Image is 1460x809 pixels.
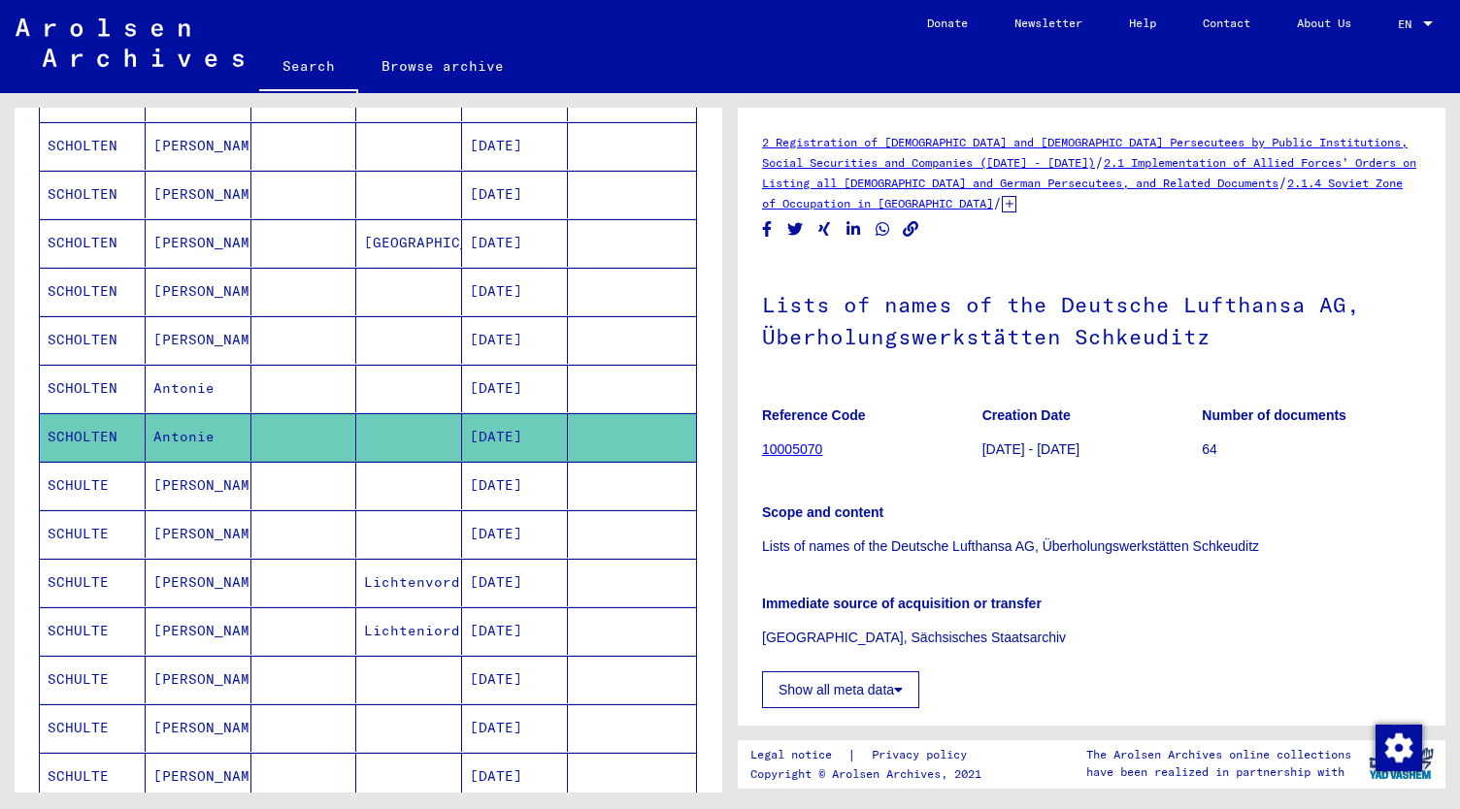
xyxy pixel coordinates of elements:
[750,765,990,783] p: Copyright © Arolsen Archives, 2021
[146,607,251,655] mat-cell: [PERSON_NAME]
[1278,174,1287,191] span: /
[462,171,568,218] mat-cell: [DATE]
[16,18,244,67] img: Arolsen_neg.svg
[844,217,864,242] button: Share on LinkedIn
[146,753,251,800] mat-cell: [PERSON_NAME]
[462,268,568,315] mat-cell: [DATE]
[762,135,1408,170] a: 2 Registration of [DEMOGRAPHIC_DATA] and [DEMOGRAPHIC_DATA] Persecutees by Public Institutions, S...
[856,745,990,765] a: Privacy policy
[40,656,146,703] mat-cell: SCHULTE
[993,194,1002,211] span: /
[40,704,146,752] mat-cell: SCHULTE
[873,217,893,242] button: Share on WhatsApp
[40,171,146,218] mat-cell: SCHOLTEN
[146,122,251,170] mat-cell: [PERSON_NAME]
[982,439,1202,460] p: [DATE] - [DATE]
[146,559,251,606] mat-cell: [PERSON_NAME]
[40,753,146,800] mat-cell: SCHULTE
[814,217,835,242] button: Share on Xing
[462,656,568,703] mat-cell: [DATE]
[901,217,921,242] button: Copy link
[356,607,462,655] mat-cell: Lichteniorde
[146,510,251,558] mat-cell: [PERSON_NAME]
[146,413,251,461] mat-cell: Antonie
[762,596,1042,611] b: Immediate source of acquisition or transfer
[762,536,1421,557] p: Lists of names of the Deutsche Lufthansa AG, Überholungswerkstätten Schkeuditz
[146,656,251,703] mat-cell: [PERSON_NAME]
[1398,17,1419,31] span: EN
[462,122,568,170] mat-cell: [DATE]
[1365,739,1438,788] img: yv_logo.png
[462,510,568,558] mat-cell: [DATE]
[462,365,568,412] mat-cell: [DATE]
[40,219,146,267] mat-cell: SCHOLTEN
[146,268,251,315] mat-cell: [PERSON_NAME]
[1086,763,1351,781] p: have been realized in partnership with
[40,365,146,412] mat-cell: SCHOLTEN
[146,365,251,412] mat-cell: Antonie
[40,559,146,606] mat-cell: SCHULTE
[762,504,883,520] b: Scope and content
[462,219,568,267] mat-cell: [DATE]
[1095,153,1104,171] span: /
[762,441,822,457] a: 10005070
[356,219,462,267] mat-cell: [GEOGRAPHIC_DATA]
[1086,746,1351,763] p: The Arolsen Archives online collections
[40,122,146,170] mat-cell: SCHOLTEN
[462,413,568,461] mat-cell: [DATE]
[259,43,358,93] a: Search
[785,217,806,242] button: Share on Twitter
[146,704,251,752] mat-cell: [PERSON_NAME]
[1376,725,1422,771] img: Change consent
[356,559,462,606] mat-cell: Lichtenvorde
[762,628,1421,648] p: [GEOGRAPHIC_DATA], Sächsisches Staatsarchiv
[40,510,146,558] mat-cell: SCHULTE
[462,559,568,606] mat-cell: [DATE]
[146,462,251,509] mat-cell: [PERSON_NAME]
[750,745,990,765] div: |
[40,316,146,364] mat-cell: SCHOLTEN
[146,219,251,267] mat-cell: [PERSON_NAME]
[750,745,847,765] a: Legal notice
[462,316,568,364] mat-cell: [DATE]
[146,316,251,364] mat-cell: [PERSON_NAME]
[462,462,568,509] mat-cell: [DATE]
[358,43,527,89] a: Browse archive
[762,407,866,423] b: Reference Code
[146,171,251,218] mat-cell: [PERSON_NAME]
[1202,407,1346,423] b: Number of documents
[462,704,568,752] mat-cell: [DATE]
[462,607,568,655] mat-cell: [DATE]
[982,407,1071,423] b: Creation Date
[40,413,146,461] mat-cell: SCHOLTEN
[1375,724,1421,770] div: Change consent
[462,753,568,800] mat-cell: [DATE]
[757,217,778,242] button: Share on Facebook
[762,260,1421,377] h1: Lists of names of the Deutsche Lufthansa AG, Überholungswerkstätten Schkeuditz
[40,268,146,315] mat-cell: SCHOLTEN
[762,671,919,708] button: Show all meta data
[1202,439,1421,460] p: 64
[40,607,146,655] mat-cell: SCHULTE
[40,462,146,509] mat-cell: SCHULTE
